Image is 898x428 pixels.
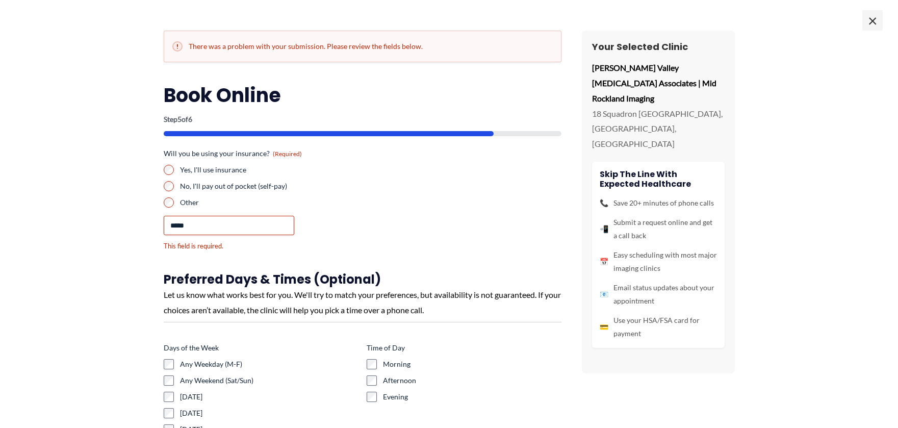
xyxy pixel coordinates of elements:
[180,181,358,191] label: No, I'll pay out of pocket (self-pay)
[367,343,405,353] legend: Time of Day
[600,255,608,268] span: 📅
[600,248,717,275] li: Easy scheduling with most major imaging clinics
[164,216,294,235] input: Other Choice, please specify
[592,41,725,53] h3: Your Selected Clinic
[383,392,561,402] label: Evening
[383,375,561,386] label: Afternoon
[164,148,302,159] legend: Will you be using your insurance?
[180,392,358,402] label: [DATE]
[164,116,561,123] p: Step of
[600,196,717,210] li: Save 20+ minutes of phone calls
[600,314,717,340] li: Use your HSA/FSA card for payment
[600,169,717,189] h4: Skip the line with Expected Healthcare
[600,281,717,308] li: Email status updates about your appointment
[164,271,561,287] h3: Preferred Days & Times (Optional)
[592,106,725,152] p: 18 Squadron [GEOGRAPHIC_DATA], [GEOGRAPHIC_DATA], [GEOGRAPHIC_DATA]
[592,60,725,106] p: [PERSON_NAME] Valley [MEDICAL_DATA] Associates | Mid Rockland Imaging
[180,359,358,369] label: Any Weekday (M-F)
[600,288,608,301] span: 📧
[180,375,358,386] label: Any Weekend (Sat/Sun)
[164,241,358,251] div: This field is required.
[164,343,219,353] legend: Days of the Week
[600,216,717,242] li: Submit a request online and get a call back
[180,408,358,418] label: [DATE]
[172,41,553,52] h2: There was a problem with your submission. Please review the fields below.
[862,10,883,31] span: ×
[180,197,358,208] label: Other
[600,320,608,334] span: 💳
[600,222,608,236] span: 📲
[164,287,561,317] div: Let us know what works best for you. We'll try to match your preferences, but availability is not...
[273,150,302,158] span: (Required)
[600,196,608,210] span: 📞
[180,165,358,175] label: Yes, I'll use insurance
[164,83,561,108] h2: Book Online
[177,115,182,123] span: 5
[188,115,192,123] span: 6
[383,359,561,369] label: Morning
